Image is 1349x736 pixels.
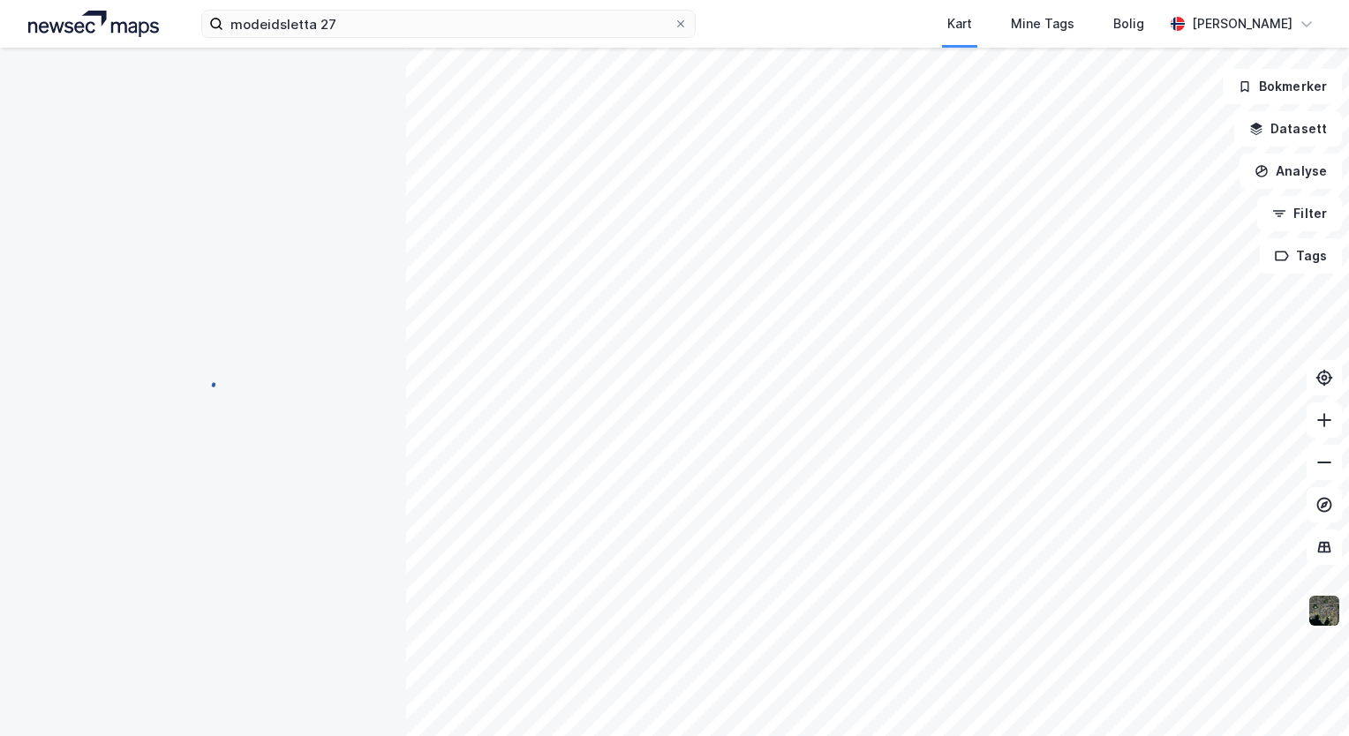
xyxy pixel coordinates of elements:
img: logo.a4113a55bc3d86da70a041830d287a7e.svg [28,11,159,37]
img: spinner.a6d8c91a73a9ac5275cf975e30b51cfb.svg [189,367,217,395]
iframe: Chat Widget [1261,651,1349,736]
img: 9k= [1308,594,1341,627]
button: Analyse [1240,154,1342,189]
div: Bolig [1113,13,1144,34]
div: Mine Tags [1011,13,1074,34]
div: [PERSON_NAME] [1192,13,1292,34]
button: Datasett [1234,111,1342,146]
button: Filter [1257,196,1342,231]
input: Søk på adresse, matrikkel, gårdeiere, leietakere eller personer [223,11,674,37]
button: Bokmerker [1223,69,1342,104]
div: Kart [947,13,972,34]
div: Kontrollprogram for chat [1261,651,1349,736]
button: Tags [1260,238,1342,274]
